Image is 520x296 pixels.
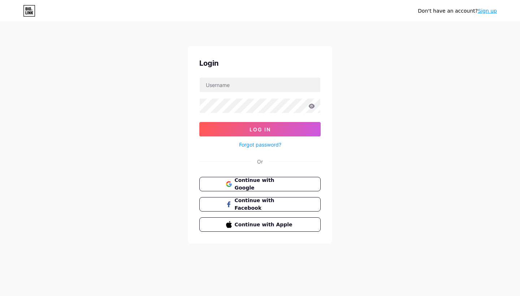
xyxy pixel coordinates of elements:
[478,8,497,14] a: Sign up
[199,58,321,69] div: Login
[235,177,294,192] span: Continue with Google
[235,221,294,228] span: Continue with Apple
[199,177,321,191] button: Continue with Google
[200,78,320,92] input: Username
[235,197,294,212] span: Continue with Facebook
[199,217,321,232] button: Continue with Apple
[199,122,321,136] button: Log In
[199,197,321,212] button: Continue with Facebook
[250,126,271,132] span: Log In
[418,7,497,15] div: Don't have an account?
[257,158,263,165] div: Or
[239,141,281,148] a: Forgot password?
